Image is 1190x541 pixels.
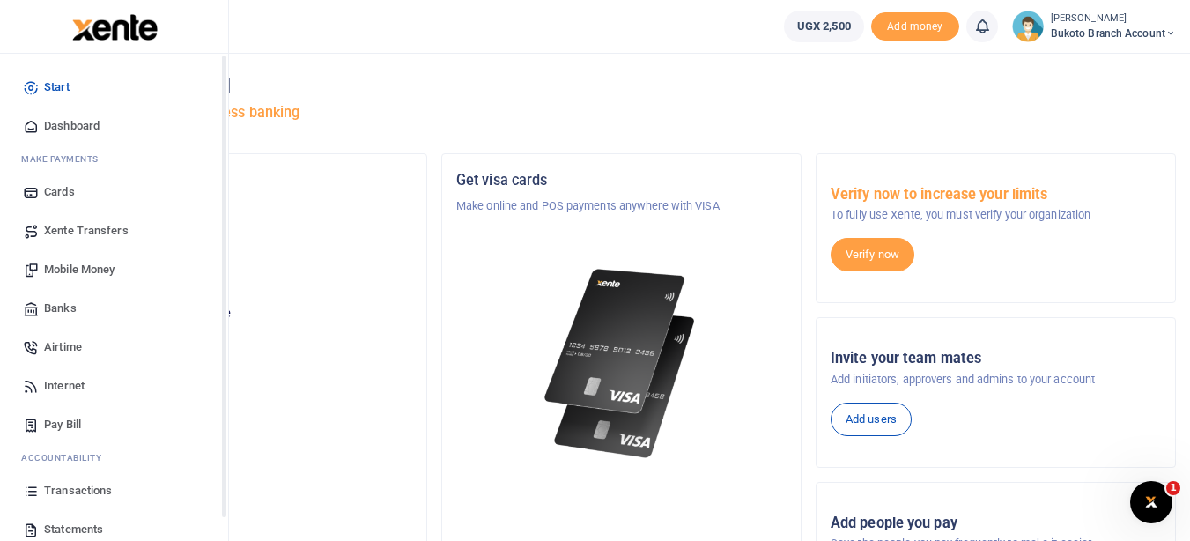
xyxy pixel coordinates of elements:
img: logo-large [72,14,158,41]
li: Toup your wallet [871,12,959,41]
span: Start [44,78,70,96]
h4: Hello [PERSON_NAME] [67,76,1176,95]
span: ake Payments [30,152,99,166]
span: 1 [1166,481,1180,495]
a: profile-user [PERSON_NAME] Bukoto Branch account [1012,11,1176,42]
a: UGX 2,500 [784,11,864,42]
a: Xente Transfers [14,211,214,250]
span: Banks [44,300,77,317]
p: Bukoto Branch account [82,266,412,284]
span: Mobile Money [44,261,115,278]
span: Cards [44,183,75,201]
p: Add initiators, approvers and admins to your account [831,371,1161,389]
a: Verify now [831,238,914,271]
a: logo-small logo-large logo-large [70,19,158,33]
span: Internet [44,377,85,395]
span: Pay Bill [44,416,81,434]
p: Tugende Limited [82,197,412,215]
img: profile-user [1012,11,1044,42]
span: Statements [44,521,103,538]
a: Pay Bill [14,405,214,444]
a: Airtime [14,328,214,367]
span: Xente Transfers [44,222,129,240]
span: Dashboard [44,117,100,135]
p: Make online and POS payments anywhere with VISA [456,197,787,215]
p: To fully use Xente, you must verify your organization [831,206,1161,224]
h5: Invite your team mates [831,350,1161,367]
h5: Organization [82,172,412,189]
a: Start [14,68,214,107]
span: Airtime [44,338,82,356]
img: xente-_physical_cards.png [539,257,705,470]
span: Add money [871,12,959,41]
a: Mobile Money [14,250,214,289]
a: Internet [14,367,214,405]
li: Ac [14,444,214,471]
h5: Welcome to better business banking [67,104,1176,122]
span: Transactions [44,482,112,500]
p: Your current account balance [82,305,412,322]
span: UGX 2,500 [797,18,851,35]
a: Add money [871,19,959,32]
a: Banks [14,289,214,328]
li: M [14,145,214,173]
small: [PERSON_NAME] [1051,11,1176,26]
span: countability [34,451,101,464]
h5: Account [82,240,412,257]
a: Add users [831,403,912,436]
a: Dashboard [14,107,214,145]
span: Bukoto Branch account [1051,26,1176,41]
h5: Add people you pay [831,515,1161,532]
h5: Verify now to increase your limits [831,186,1161,204]
h5: UGX 2,500 [82,327,412,345]
a: Transactions [14,471,214,510]
iframe: Intercom live chat [1130,481,1172,523]
a: Cards [14,173,214,211]
h5: Get visa cards [456,172,787,189]
li: Wallet ballance [777,11,871,42]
